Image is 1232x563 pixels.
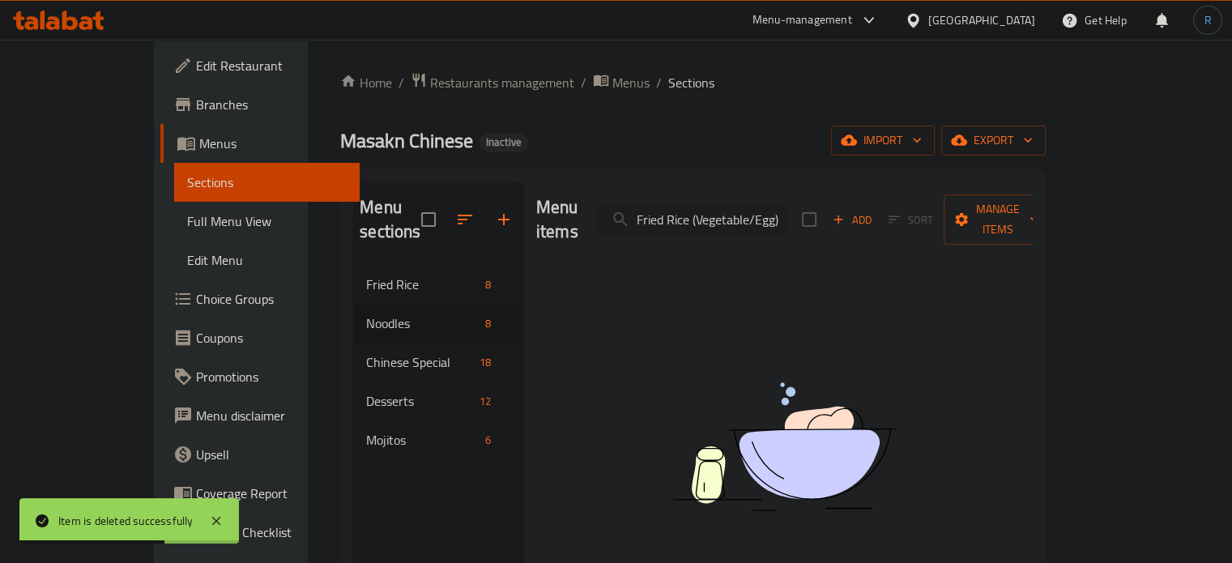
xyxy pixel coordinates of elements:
[366,313,479,333] span: Noodles
[536,195,578,244] h2: Menu items
[598,206,789,234] input: search
[581,73,586,92] li: /
[399,73,404,92] li: /
[479,433,497,448] span: 6
[353,420,523,459] div: Mojitos6
[160,318,360,357] a: Coupons
[479,316,497,331] span: 8
[160,396,360,435] a: Menu disclaimer
[58,512,194,530] div: Item is deleted successfully
[928,11,1035,29] div: [GEOGRAPHIC_DATA]
[831,126,935,156] button: import
[196,367,347,386] span: Promotions
[160,85,360,124] a: Branches
[411,72,574,93] a: Restaurants management
[878,207,944,232] span: Sort items
[830,211,874,229] span: Add
[944,194,1052,245] button: Manage items
[844,130,922,151] span: import
[473,391,497,411] div: items
[196,445,347,464] span: Upsell
[340,73,392,92] a: Home
[196,95,347,114] span: Branches
[353,258,523,466] nav: Menu sections
[160,513,360,552] a: Grocery Checklist
[353,343,523,382] div: Chinese Special18
[480,135,528,149] span: Inactive
[187,173,347,192] span: Sections
[360,195,421,244] h2: Menu sections
[353,304,523,343] div: Noodles8
[612,73,650,92] span: Menus
[196,406,347,425] span: Menu disclaimer
[826,207,878,232] button: Add
[656,73,662,92] li: /
[160,474,360,513] a: Coverage Report
[954,130,1033,151] span: export
[480,133,528,152] div: Inactive
[366,352,472,372] span: Chinese Special
[473,352,497,372] div: items
[479,275,497,294] div: items
[484,200,523,239] button: Add section
[340,122,473,159] span: Masakn Chinese
[479,430,497,450] div: items
[430,73,574,92] span: Restaurants management
[160,46,360,85] a: Edit Restaurant
[187,250,347,270] span: Edit Menu
[1204,11,1211,29] span: R
[353,265,523,304] div: Fried Rice8
[366,391,472,411] span: Desserts
[582,339,987,554] img: dish.svg
[957,199,1039,240] span: Manage items
[174,241,360,279] a: Edit Menu
[196,289,347,309] span: Choice Groups
[160,279,360,318] a: Choice Groups
[752,11,852,30] div: Menu-management
[174,202,360,241] a: Full Menu View
[160,124,360,163] a: Menus
[196,328,347,348] span: Coupons
[196,522,347,542] span: Grocery Checklist
[187,211,347,231] span: Full Menu View
[445,200,484,239] span: Sort sections
[593,72,650,93] a: Menus
[473,394,497,409] span: 12
[826,207,878,232] span: Add item
[479,313,497,333] div: items
[196,56,347,75] span: Edit Restaurant
[353,382,523,420] div: Desserts12
[411,203,445,237] span: Select all sections
[941,126,1046,156] button: export
[196,484,347,503] span: Coverage Report
[160,435,360,474] a: Upsell
[473,355,497,370] span: 18
[366,275,479,294] span: Fried Rice
[340,72,1046,93] nav: breadcrumb
[479,277,497,292] span: 8
[668,73,714,92] span: Sections
[199,134,347,153] span: Menus
[160,357,360,396] a: Promotions
[366,430,479,450] span: Mojitos
[174,163,360,202] a: Sections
